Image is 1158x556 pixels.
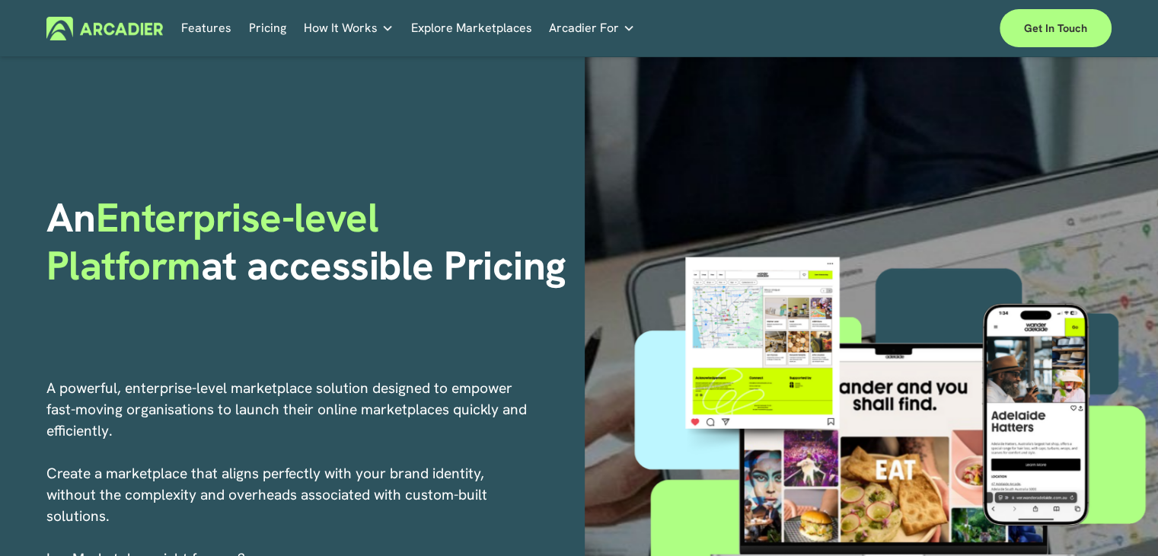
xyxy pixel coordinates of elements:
h1: An at accessible Pricing [46,194,574,289]
a: folder dropdown [304,17,394,40]
span: How It Works [304,18,378,39]
div: Widget chat [1082,483,1158,556]
a: Get in touch [1000,9,1112,47]
iframe: Chat Widget [1082,483,1158,556]
a: folder dropdown [549,17,635,40]
a: Explore Marketplaces [411,17,532,40]
img: Arcadier [46,17,163,40]
span: Enterprise-level Platform [46,191,389,291]
a: Pricing [249,17,286,40]
a: Features [181,17,231,40]
span: Arcadier For [549,18,619,39]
